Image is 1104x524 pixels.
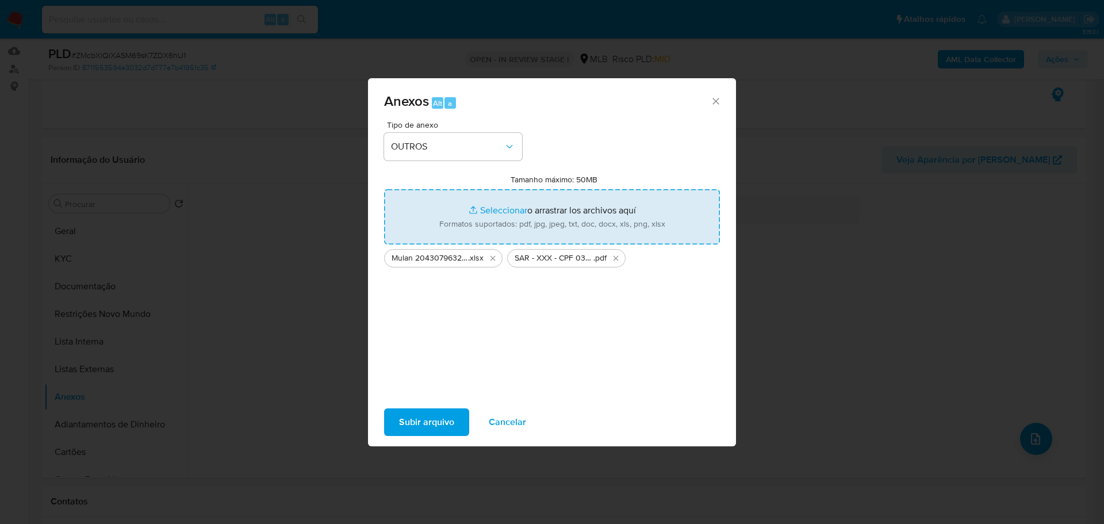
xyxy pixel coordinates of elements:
span: Subir arquivo [399,410,454,435]
span: .pdf [593,253,607,264]
button: Cerrar [710,95,720,106]
span: .xlsx [468,253,484,264]
button: Subir arquivo [384,408,469,436]
span: a [448,98,452,109]
button: Cancelar [474,408,541,436]
span: Alt [433,98,442,109]
span: SAR - XXX - CPF 03530031151 - [PERSON_NAME] [PERSON_NAME] [515,253,593,264]
button: Eliminar Mulan 2043079632_2025_08_11_11_20_05.xlsx [486,251,500,265]
span: Mulan 2043079632_2025_08_11_11_20_05 [392,253,468,264]
label: Tamanho máximo: 50MB [511,174,597,185]
span: Anexos [384,91,429,111]
span: Cancelar [489,410,526,435]
span: OUTROS [391,141,504,152]
ul: Archivos seleccionados [384,244,720,267]
span: Tipo de anexo [387,121,525,129]
button: OUTROS [384,133,522,160]
button: Eliminar SAR - XXX - CPF 03530031151 - RODRIGO DA SILVA LEITE.pdf [609,251,623,265]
